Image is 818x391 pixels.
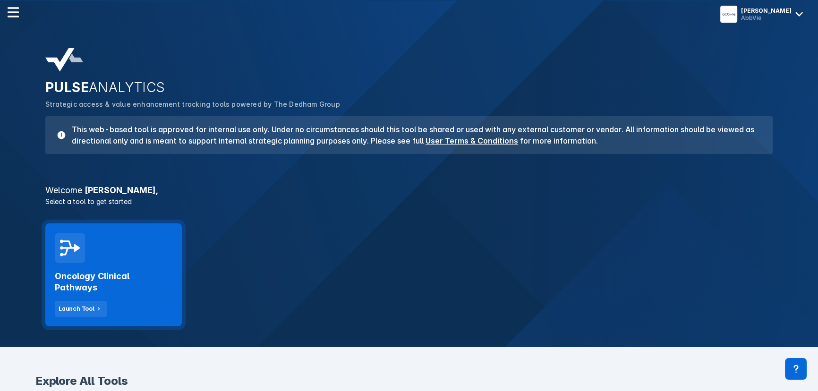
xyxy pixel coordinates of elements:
[45,223,182,326] a: Oncology Clinical PathwaysLaunch Tool
[8,7,19,18] img: menu--horizontal.svg
[40,196,778,206] p: Select a tool to get started:
[741,7,792,14] div: [PERSON_NAME]
[426,136,518,145] a: User Terms & Conditions
[36,375,782,387] h2: Explore All Tools
[785,358,807,380] div: Contact Support
[45,185,82,195] span: Welcome
[55,271,172,293] h2: Oncology Clinical Pathways
[40,186,778,195] h3: [PERSON_NAME] ,
[45,79,773,95] h2: PULSE
[741,14,792,21] div: AbbVie
[45,99,773,110] p: Strategic access & value enhancement tracking tools powered by The Dedham Group
[59,305,94,313] div: Launch Tool
[89,79,165,95] span: ANALYTICS
[66,124,761,146] h3: This web-based tool is approved for internal use only. Under no circumstances should this tool be...
[55,301,107,317] button: Launch Tool
[45,48,83,72] img: pulse-analytics-logo
[722,8,735,21] img: menu button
